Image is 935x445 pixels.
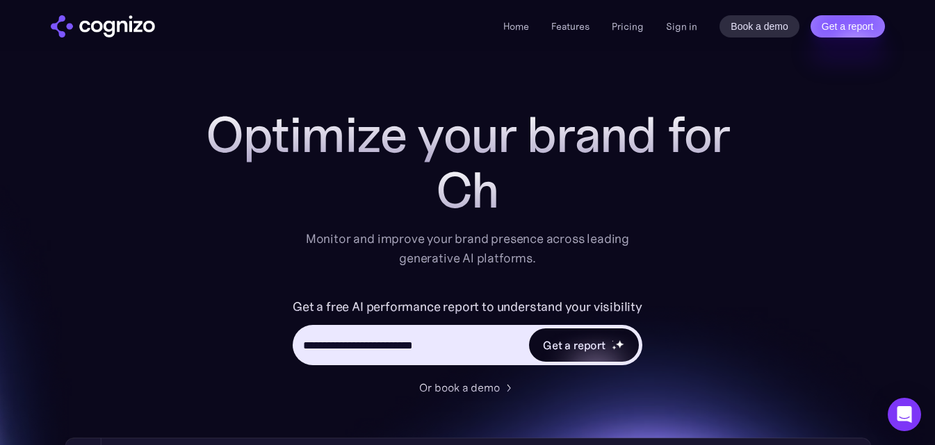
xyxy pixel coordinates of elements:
h1: Optimize your brand for [190,107,746,162]
a: Get a report [811,15,885,37]
div: Monitor and improve your brand presence across leading generative AI platforms. [297,229,639,268]
label: Get a free AI performance report to understand your visibility [293,296,642,318]
div: Domain: [URL] [36,36,99,47]
a: home [51,15,155,37]
img: star [615,339,624,349]
img: tab_domain_overview_orange.svg [38,81,49,92]
form: Hero URL Input Form [293,296,642,372]
img: star [612,340,614,342]
img: tab_keywords_by_traffic_grey.svg [138,81,149,92]
a: Or book a demo [419,379,517,396]
a: Get a reportstarstarstar [528,327,640,363]
div: Get a report [543,337,605,353]
a: Features [551,20,590,33]
a: Sign in [666,18,697,35]
a: Book a demo [719,15,799,37]
div: Keywords by Traffic [154,82,234,91]
a: Home [503,20,529,33]
div: v 4.0.25 [39,22,68,33]
div: Or book a demo [419,379,500,396]
img: logo_orange.svg [22,22,33,33]
img: cognizo logo [51,15,155,37]
img: star [612,345,617,350]
div: Open Intercom Messenger [888,398,921,431]
div: Ch [190,162,746,218]
img: website_grey.svg [22,36,33,47]
a: Pricing [612,20,644,33]
div: Domain Overview [53,82,124,91]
